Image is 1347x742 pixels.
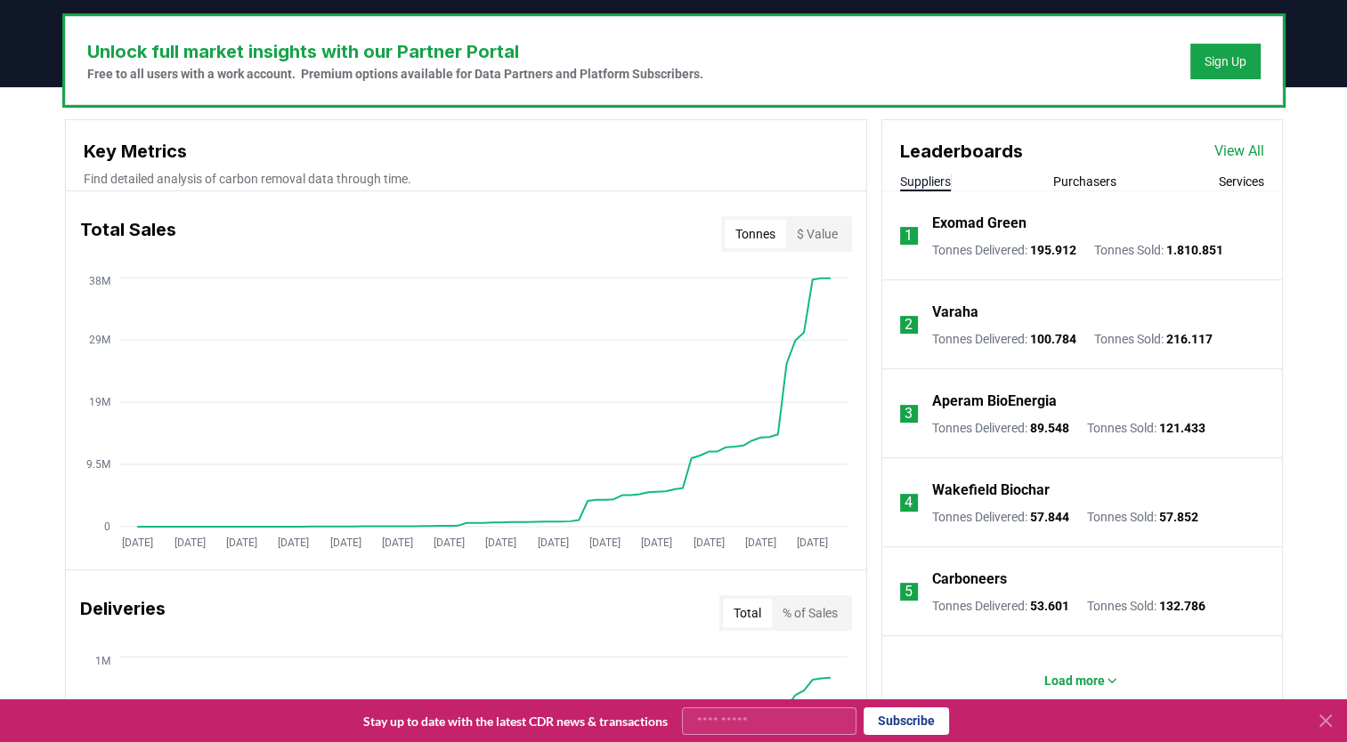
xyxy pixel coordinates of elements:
[226,536,257,549] tspan: [DATE]
[905,492,913,513] p: 4
[278,536,309,549] tspan: [DATE]
[1030,599,1069,613] span: 53.601
[537,536,568,549] tspan: [DATE]
[589,536,621,549] tspan: [DATE]
[88,334,110,346] tspan: 29M
[1166,243,1223,257] span: 1.810.851
[1087,597,1205,615] p: Tonnes Sold :
[1044,672,1105,690] p: Load more
[94,654,110,666] tspan: 1M
[122,536,153,549] tspan: [DATE]
[932,569,1007,590] a: Carboneers
[905,225,913,246] p: 1
[329,536,361,549] tspan: [DATE]
[1166,332,1213,346] span: 216.117
[932,241,1076,259] p: Tonnes Delivered :
[932,597,1069,615] p: Tonnes Delivered :
[1205,52,1246,70] a: Sign Up
[693,536,724,549] tspan: [DATE]
[905,581,913,602] p: 5
[434,536,465,549] tspan: [DATE]
[1087,508,1198,526] p: Tonnes Sold :
[797,536,828,549] tspan: [DATE]
[900,138,1023,165] h3: Leaderboards
[1030,421,1069,435] span: 89.548
[1030,510,1069,524] span: 57.844
[87,38,703,65] h3: Unlock full market insights with our Partner Portal
[87,65,703,83] p: Free to all users with a work account. Premium options available for Data Partners and Platform S...
[84,138,848,165] h3: Key Metrics
[1030,243,1076,257] span: 195.912
[88,275,110,287] tspan: 38M
[932,213,1026,234] a: Exomad Green
[485,536,516,549] tspan: [DATE]
[1030,663,1133,698] button: Load more
[723,599,772,627] button: Total
[905,314,913,335] p: 2
[1219,173,1264,190] button: Services
[1094,241,1223,259] p: Tonnes Sold :
[1159,510,1198,524] span: 57.852
[84,170,848,188] p: Find detailed analysis of carbon removal data through time.
[85,458,110,471] tspan: 9.5M
[1094,330,1213,348] p: Tonnes Sold :
[932,302,978,323] a: Varaha
[641,536,672,549] tspan: [DATE]
[932,419,1069,437] p: Tonnes Delivered :
[932,330,1076,348] p: Tonnes Delivered :
[174,536,205,549] tspan: [DATE]
[900,173,951,190] button: Suppliers
[381,536,412,549] tspan: [DATE]
[80,595,166,631] h3: Deliveries
[745,536,776,549] tspan: [DATE]
[905,403,913,424] p: 3
[1053,173,1116,190] button: Purchasers
[1159,599,1205,613] span: 132.786
[772,599,848,627] button: % of Sales
[1159,421,1205,435] span: 121.433
[786,220,848,248] button: $ Value
[725,220,786,248] button: Tonnes
[1190,44,1261,79] button: Sign Up
[932,480,1050,501] a: Wakefield Biochar
[80,216,176,252] h3: Total Sales
[932,391,1057,412] a: Aperam BioEnergia
[88,396,110,408] tspan: 19M
[1087,419,1205,437] p: Tonnes Sold :
[103,520,110,533] tspan: 0
[1030,332,1076,346] span: 100.784
[932,508,1069,526] p: Tonnes Delivered :
[1214,141,1264,162] a: View All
